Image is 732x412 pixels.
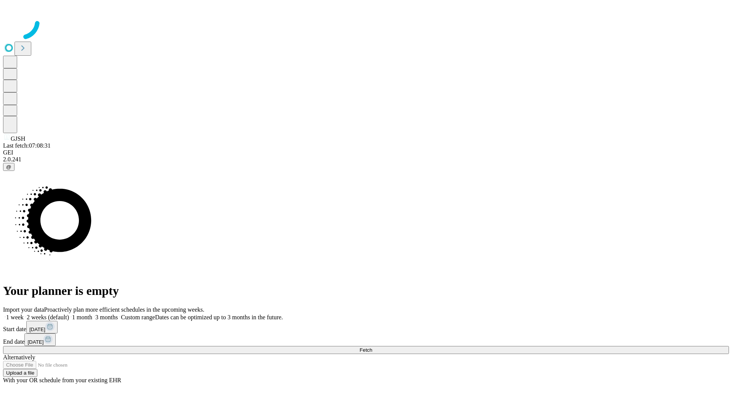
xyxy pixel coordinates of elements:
[360,347,372,353] span: Fetch
[3,284,729,298] h1: Your planner is empty
[3,377,121,383] span: With your OR schedule from your existing EHR
[29,327,45,332] span: [DATE]
[26,321,58,333] button: [DATE]
[27,339,43,345] span: [DATE]
[95,314,118,320] span: 3 months
[155,314,283,320] span: Dates can be optimized up to 3 months in the future.
[3,354,35,360] span: Alternatively
[3,346,729,354] button: Fetch
[72,314,92,320] span: 1 month
[6,314,24,320] span: 1 week
[3,333,729,346] div: End date
[3,149,729,156] div: GEI
[6,164,11,170] span: @
[121,314,155,320] span: Custom range
[27,314,69,320] span: 2 weeks (default)
[3,156,729,163] div: 2.0.241
[3,321,729,333] div: Start date
[3,142,51,149] span: Last fetch: 07:08:31
[44,306,204,313] span: Proactively plan more efficient schedules in the upcoming weeks.
[11,135,25,142] span: GJSH
[24,333,56,346] button: [DATE]
[3,163,14,171] button: @
[3,306,44,313] span: Import your data
[3,369,37,377] button: Upload a file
